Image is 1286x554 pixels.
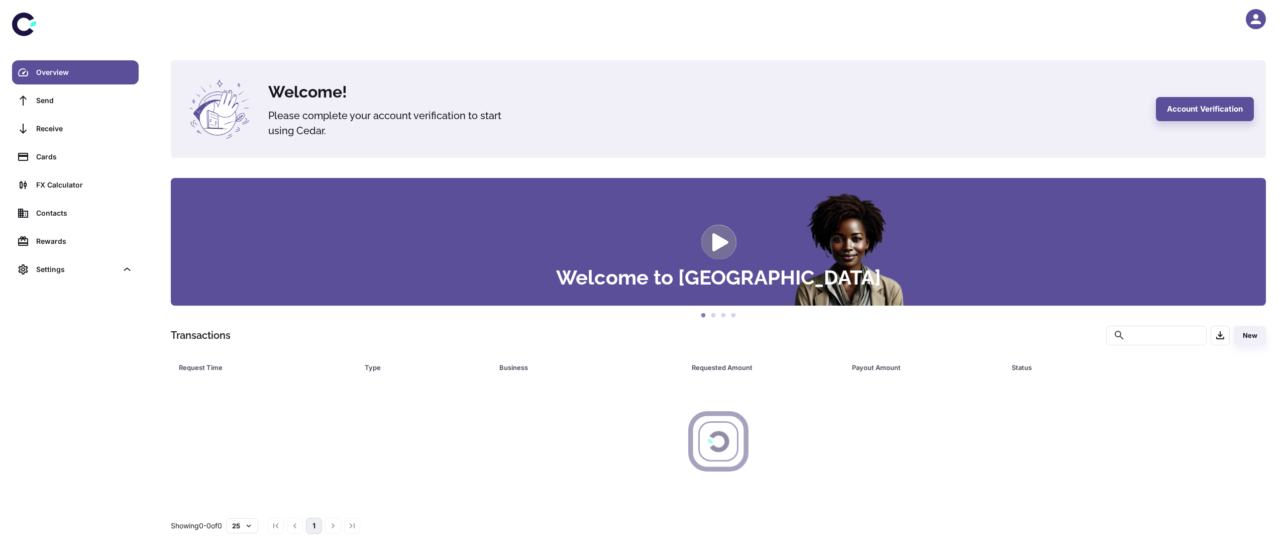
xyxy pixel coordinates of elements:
a: FX Calculator [12,173,139,197]
div: Payout Amount [852,360,987,375]
div: FX Calculator [36,179,133,191]
div: Request Time [179,360,340,375]
div: Cards [36,151,133,162]
div: Settings [36,264,118,275]
p: Showing 0-0 of 0 [171,520,222,531]
button: 4 [728,311,738,321]
h1: Transactions [171,328,231,343]
button: 25 [226,518,258,533]
nav: pagination navigation [266,518,362,534]
a: Cards [12,145,139,169]
button: 1 [698,311,708,321]
div: Receive [36,123,133,134]
a: Send [12,88,139,113]
a: Overview [12,60,139,84]
a: Contacts [12,201,139,225]
button: 3 [718,311,728,321]
button: 2 [708,311,718,321]
div: Status [1012,360,1211,375]
div: Overview [36,67,133,78]
div: Settings [12,257,139,282]
div: Contacts [36,208,133,219]
a: Rewards [12,229,139,253]
a: Receive [12,117,139,141]
div: Send [36,95,133,106]
span: Request Time [179,360,353,375]
div: Requested Amount [692,360,827,375]
h5: Please complete your account verification to start using Cedar. [268,108,519,138]
h3: Welcome to [GEOGRAPHIC_DATA] [556,267,881,288]
div: Rewards [36,236,133,247]
button: Account Verification [1156,97,1254,121]
span: Payout Amount [852,360,1000,375]
h4: Welcome! [268,80,1144,104]
span: Status [1012,360,1224,375]
span: Type [365,360,487,375]
span: Requested Amount [692,360,840,375]
button: page 1 [306,518,322,534]
div: Type [365,360,474,375]
button: New [1234,326,1266,345]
